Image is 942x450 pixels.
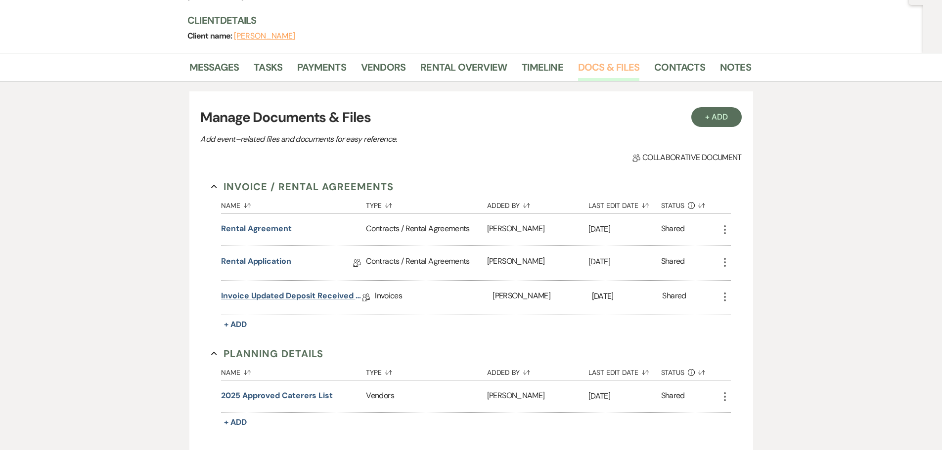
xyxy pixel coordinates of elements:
[224,417,247,427] span: + Add
[187,13,741,27] h3: Client Details
[662,290,686,305] div: Shared
[720,59,751,81] a: Notes
[691,107,742,127] button: + Add
[654,59,705,81] a: Contacts
[578,59,639,81] a: Docs & Files
[592,290,663,303] p: [DATE]
[588,390,661,403] p: [DATE]
[661,361,719,380] button: Status
[211,346,323,361] button: Planning Details
[221,223,292,235] button: Rental Agreement
[187,31,234,41] span: Client name:
[366,194,487,213] button: Type
[661,223,685,236] div: Shared
[661,390,685,403] div: Shared
[632,152,741,164] span: Collaborative document
[200,107,741,128] h3: Manage Documents & Files
[221,318,250,331] button: + Add
[661,369,685,376] span: Status
[588,361,661,380] button: Last Edit Date
[661,255,685,271] div: Shared
[493,281,591,315] div: [PERSON_NAME]
[487,213,588,245] div: [PERSON_NAME]
[588,255,661,268] p: [DATE]
[661,202,685,209] span: Status
[221,390,333,402] button: 2025 Approved Caterers List
[221,415,250,429] button: + Add
[420,59,507,81] a: Rental Overview
[366,380,487,412] div: Vendors
[375,281,493,315] div: Invoices
[221,290,362,305] a: Invoice Updated Deposit Received for [DATE]
[224,319,247,329] span: + Add
[361,59,405,81] a: Vendors
[487,194,588,213] button: Added By
[487,246,588,280] div: [PERSON_NAME]
[522,59,563,81] a: Timeline
[366,361,487,380] button: Type
[487,380,588,412] div: [PERSON_NAME]
[221,361,366,380] button: Name
[211,179,394,194] button: Invoice / Rental Agreements
[588,194,661,213] button: Last Edit Date
[234,32,295,40] button: [PERSON_NAME]
[366,246,487,280] div: Contracts / Rental Agreements
[297,59,346,81] a: Payments
[189,59,239,81] a: Messages
[661,194,719,213] button: Status
[200,133,546,146] p: Add event–related files and documents for easy reference.
[366,213,487,245] div: Contracts / Rental Agreements
[487,361,588,380] button: Added By
[221,255,291,271] a: Rental Application
[588,223,661,236] p: [DATE]
[221,194,366,213] button: Name
[254,59,282,81] a: Tasks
